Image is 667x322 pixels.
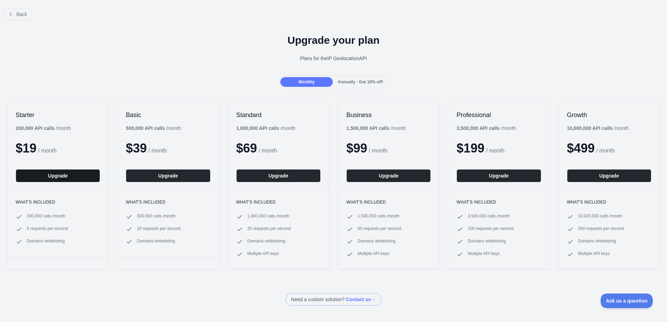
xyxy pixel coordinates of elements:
iframe: Toggle Customer Support [601,294,653,308]
span: / month [258,148,277,154]
button: Upgrade [236,169,321,182]
span: $ 99 [346,141,367,155]
span: / month [369,148,387,154]
button: Upgrade [456,169,541,182]
span: / month [486,148,504,154]
button: Upgrade [346,169,431,182]
span: $ 199 [456,141,484,155]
